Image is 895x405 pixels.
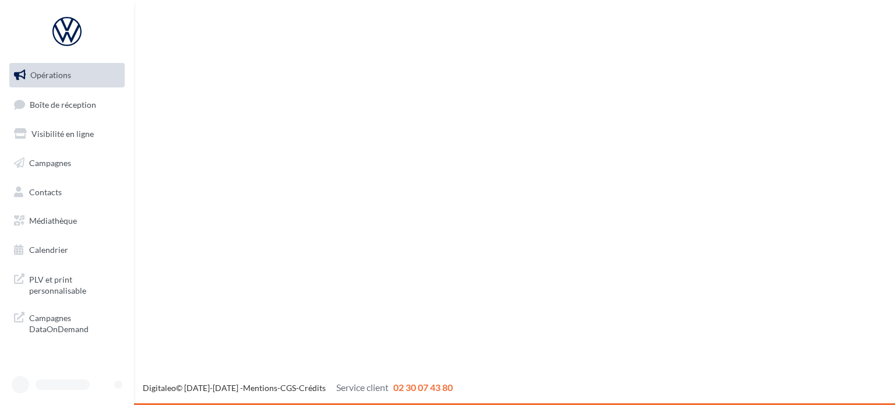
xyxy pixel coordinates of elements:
span: Calendrier [29,245,68,255]
a: Digitaleo [143,383,176,393]
span: Opérations [30,70,71,80]
a: Crédits [299,383,326,393]
span: Campagnes DataOnDemand [29,310,120,335]
span: Service client [336,382,389,393]
span: Visibilité en ligne [31,129,94,139]
a: Contacts [7,180,127,205]
a: Mentions [243,383,277,393]
span: Campagnes [29,158,71,168]
a: Visibilité en ligne [7,122,127,146]
a: PLV et print personnalisable [7,267,127,301]
a: Campagnes DataOnDemand [7,305,127,340]
a: Boîte de réception [7,92,127,117]
a: Médiathèque [7,209,127,233]
a: Calendrier [7,238,127,262]
span: Boîte de réception [30,99,96,109]
span: Contacts [29,186,62,196]
span: 02 30 07 43 80 [393,382,453,393]
a: Campagnes [7,151,127,175]
span: Médiathèque [29,216,77,226]
a: CGS [280,383,296,393]
span: PLV et print personnalisable [29,272,120,297]
span: © [DATE]-[DATE] - - - [143,383,453,393]
a: Opérations [7,63,127,87]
